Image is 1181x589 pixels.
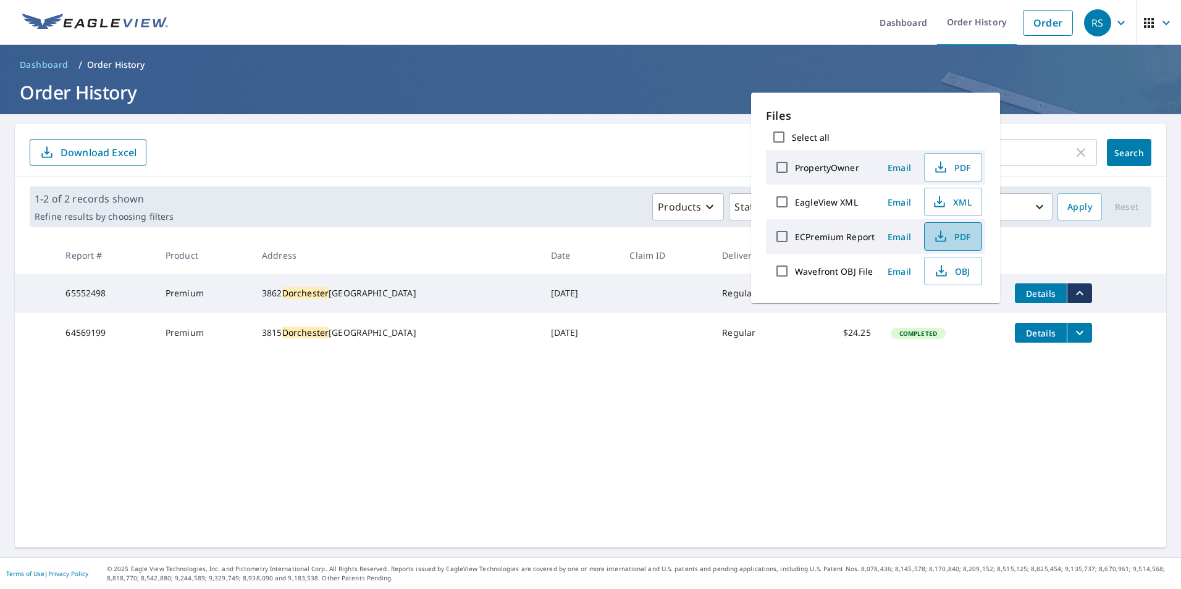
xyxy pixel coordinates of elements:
[802,313,881,353] td: $24.25
[932,264,972,278] span: OBJ
[156,313,252,353] td: Premium
[795,265,873,277] label: Wavefront OBJ File
[924,188,982,216] button: XML
[1107,139,1151,166] button: Search
[252,237,541,274] th: Address
[6,570,88,577] p: |
[885,265,914,277] span: Email
[541,313,620,353] td: [DATE]
[932,229,972,244] span: PDF
[1015,283,1067,303] button: detailsBtn-65552498
[541,237,620,274] th: Date
[78,57,82,72] li: /
[15,55,1166,75] nav: breadcrumb
[792,132,830,143] label: Select all
[282,327,329,338] mark: Dorchester
[932,194,972,209] span: XML
[924,222,982,251] button: PDF
[924,153,982,182] button: PDF
[20,59,69,71] span: Dashboard
[885,162,914,173] span: Email
[35,191,174,206] p: 1-2 of 2 records shown
[262,327,531,339] div: 3815 [GEOGRAPHIC_DATA]
[795,231,875,243] label: ECPremium Report
[885,231,914,243] span: Email
[156,237,252,274] th: Product
[156,274,252,313] td: Premium
[620,237,712,274] th: Claim ID
[658,199,701,214] p: Products
[795,162,859,173] label: PropertyOwner
[880,262,919,281] button: Email
[56,237,155,274] th: Report #
[56,313,155,353] td: 64569199
[1015,323,1067,343] button: detailsBtn-64569199
[61,146,137,159] p: Download Excel
[1067,323,1092,343] button: filesDropdownBtn-64569199
[880,158,919,177] button: Email
[1067,283,1092,303] button: filesDropdownBtn-65552498
[880,193,919,212] button: Email
[729,193,788,220] button: Status
[6,569,44,578] a: Terms of Use
[885,196,914,208] span: Email
[1023,10,1073,36] a: Order
[932,160,972,175] span: PDF
[541,274,620,313] td: [DATE]
[734,199,765,214] p: Status
[766,107,985,124] p: Files
[107,564,1175,583] p: © 2025 Eagle View Technologies, Inc. and Pictometry International Corp. All Rights Reserved. Repo...
[712,237,802,274] th: Delivery
[1117,147,1141,159] span: Search
[1067,199,1092,215] span: Apply
[712,313,802,353] td: Regular
[22,14,168,32] img: EV Logo
[15,80,1166,105] h1: Order History
[1057,193,1102,220] button: Apply
[652,193,724,220] button: Products
[15,55,74,75] a: Dashboard
[1084,9,1111,36] div: RS
[1022,327,1059,339] span: Details
[1022,288,1059,299] span: Details
[87,59,145,71] p: Order History
[880,227,919,246] button: Email
[795,196,858,208] label: EagleView XML
[262,287,531,299] div: 3862 [GEOGRAPHIC_DATA]
[282,287,329,299] mark: Dorchester
[48,569,88,578] a: Privacy Policy
[712,274,802,313] td: Regular
[892,329,944,338] span: Completed
[30,139,146,166] button: Download Excel
[924,257,982,285] button: OBJ
[56,274,155,313] td: 65552498
[35,211,174,222] p: Refine results by choosing filters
